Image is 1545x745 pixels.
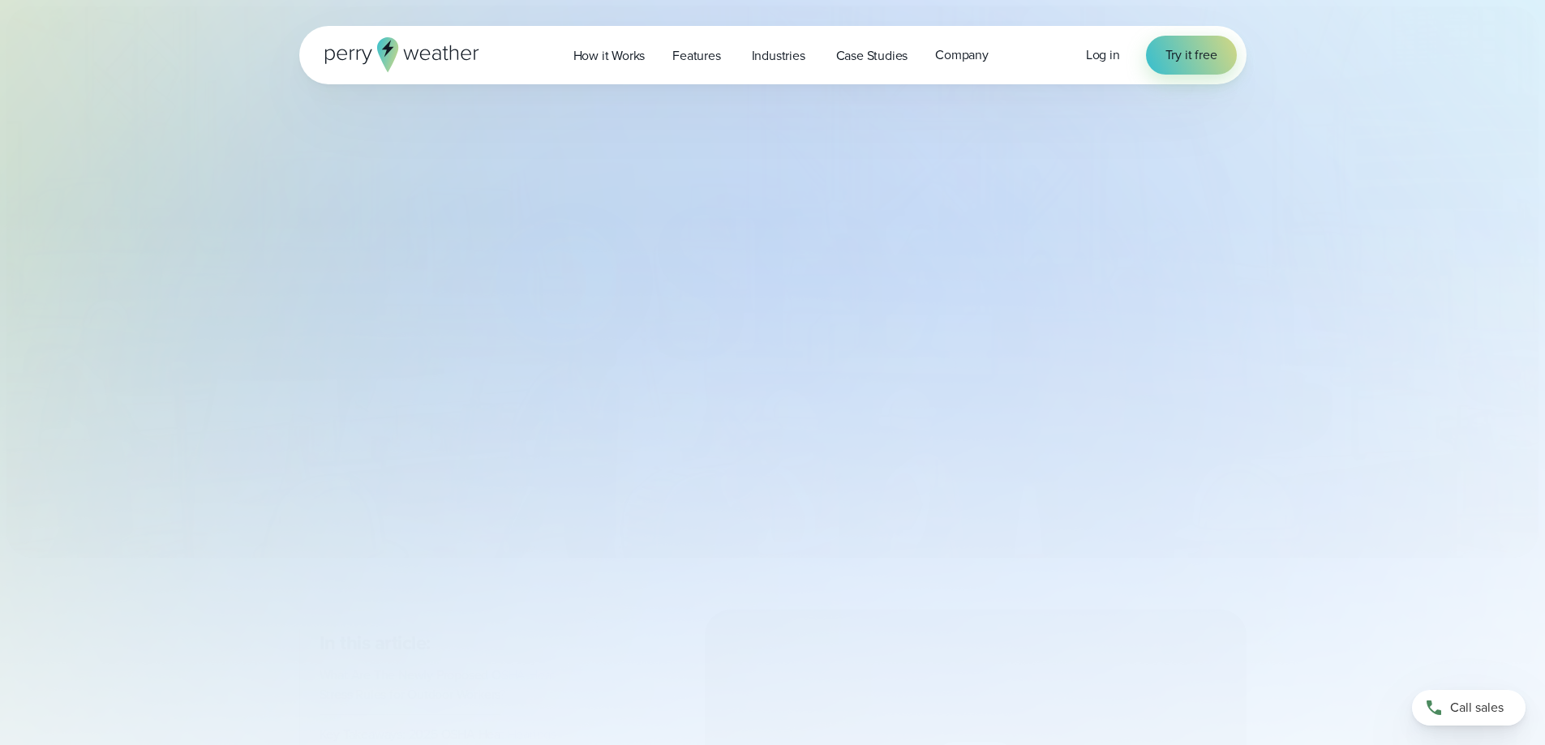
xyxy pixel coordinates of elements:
[560,39,659,72] a: How it Works
[1086,45,1120,64] span: Log in
[1165,45,1217,65] span: Try it free
[1146,36,1237,75] a: Try it free
[752,46,805,66] span: Industries
[1086,45,1120,65] a: Log in
[836,46,908,66] span: Case Studies
[672,46,720,66] span: Features
[573,46,646,66] span: How it Works
[935,45,989,65] span: Company
[1450,698,1504,717] span: Call sales
[822,39,922,72] a: Case Studies
[1412,690,1526,726] a: Call sales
